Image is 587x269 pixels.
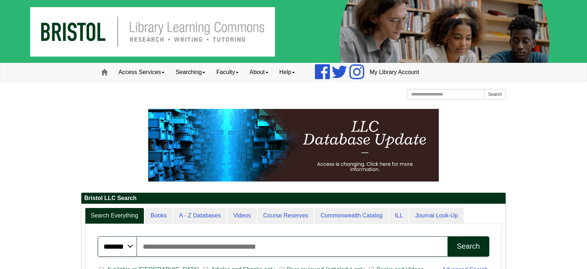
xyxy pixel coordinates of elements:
a: Journal Look-Up [409,208,463,224]
a: Commonwealth Catalog [315,208,388,224]
a: Course Reserves [258,208,314,224]
a: Search Everything [85,208,144,224]
button: Search [484,89,506,100]
img: HTML tutorial [148,109,439,182]
a: About [244,63,274,81]
button: Search [448,236,489,257]
a: A - Z Databases [173,208,227,224]
a: ILL [389,208,409,224]
a: Access Services [113,63,170,81]
div: Search [457,242,480,250]
a: Faculty [211,63,244,81]
a: My Library Account [364,63,425,81]
a: Videos [227,208,257,224]
a: Help [274,63,300,81]
a: Searching [170,63,211,81]
a: Books [145,208,173,224]
h2: Bristol LLC Search [81,193,506,204]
